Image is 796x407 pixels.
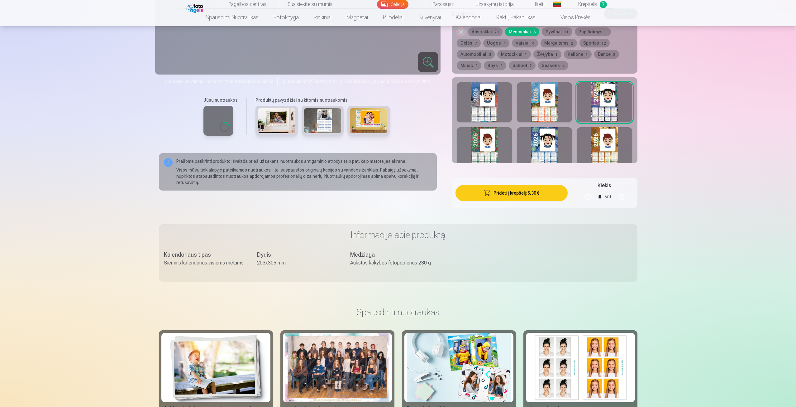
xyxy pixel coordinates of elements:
a: Puodeliai [375,9,411,26]
span: Krepšelis [578,1,597,8]
div: Dydis [257,250,338,259]
button: Sportas12 [579,39,610,47]
button: Motociklai1 [497,50,531,59]
a: Spausdinti nuotraukas [198,9,266,26]
span: 2 [475,64,478,68]
span: 4 [532,41,534,46]
span: " [337,79,339,84]
a: Kalendoriai [448,9,489,26]
a: Magnetai [339,9,375,26]
span: 6 [533,30,536,34]
button: Menininkai6 [505,27,539,36]
span: 1 [586,52,588,57]
p: Visos mūsų tinklalapyje pateikiamos nuotraukos - tai suspaustos originalų kopijos su vandens ženk... [176,167,432,186]
img: Nuotraukos dokumentams [528,333,632,402]
h3: Spausdinti nuotraukas [164,307,632,318]
button: Kelionė1 [564,50,592,59]
span: 11 [564,30,569,34]
a: Raktų pakabukas [489,9,543,26]
a: Rinkiniai [306,9,339,26]
div: 203x305 mm [257,259,338,267]
img: Aukštos kokybės spausdintos nuotraukos [164,333,268,402]
span: Redag. foto [314,79,337,84]
div: Kalendoriaus tipas [164,250,245,259]
button: Abstraktai20 [468,27,503,36]
div: vnt. [605,189,612,204]
span: 2 [530,64,532,68]
button: Music2 [457,61,481,70]
span: 3 [489,52,491,57]
span: 4 [503,41,506,46]
button: Pridėti į krepšelį:5,30 € [455,185,567,201]
span: 2 [571,41,573,46]
p: Prašome patikrinti produkto išvaizdą prieš užsakant, nuotraukos ant gaminio atrodys taip pat, kai... [176,158,432,164]
span: 4 [562,64,565,68]
button: Paplūdimys1 [575,27,611,36]
button: Uogos4 [483,39,509,47]
button: Vaisiai4 [512,39,538,47]
a: Fotoknyga [266,9,306,26]
img: /fa2 [186,2,205,13]
button: Žvejyba1 [533,50,561,59]
span: 7 [475,41,477,46]
div: Sieninis kalendorius visiems metams [164,259,245,267]
span: 20 [494,30,499,34]
div: Medžiaga [350,250,431,259]
h6: Produktų pavyzdžiai su kitomis nuotraukomis [253,97,392,103]
button: Mergaitėms2 [541,39,577,47]
a: Suvenyrai [411,9,448,26]
button: Boys2 [484,61,506,70]
span: " [306,79,308,84]
span: 12 [602,41,606,46]
h6: Jūsų nuotraukos [203,97,238,103]
span: 7 [600,1,607,8]
button: Dance2 [594,50,619,59]
span: 1 [605,30,607,34]
span: 1 [555,52,558,57]
h3: Informacija apie produktą [164,229,632,240]
div: Aukštos kokybės fotopopierius 230 g [350,259,431,267]
img: Fotokoliažas iš 2 nuotraukų [407,333,511,402]
a: Visos prekės [543,9,598,26]
span: norėdami apkarpyti, pasukti arba pritaikyti filtrą [339,79,431,84]
button: Automobiliai3 [457,50,495,59]
button: Gėlės7 [457,39,481,47]
span: Spustelėkite vaizdą, kad atidarytumėte išplėstinį vaizdą [165,78,274,85]
span: 2 [500,64,503,68]
button: Gyvūnai11 [542,27,572,36]
span: 2 [613,52,615,57]
h5: Kiekis [598,182,611,189]
span: Spustelėkite [281,79,306,84]
button: School2 [509,61,536,70]
span: 1 [525,52,527,57]
button: Seasons4 [538,61,568,70]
